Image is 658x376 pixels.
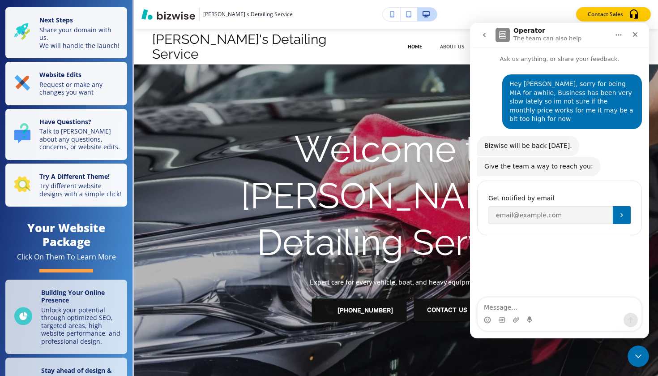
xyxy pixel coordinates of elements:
a: Building Your Online PresenceUnlock your potential through optimized SEO, targeted areas, high we... [5,280,127,354]
iframe: Intercom live chat [470,23,649,338]
h3: [PERSON_NAME]'s Detailing Service [152,32,353,61]
p: Unlock your potential through optimized SEO, targeted areas, high website performance, and profes... [41,306,122,346]
button: Website EditsRequest or make any changes you want [5,62,127,105]
strong: Try A Different Theme! [39,172,110,181]
div: Click On Them To Learn More [17,252,116,262]
button: Have Questions?Talk to [PERSON_NAME] about any questions, concerns, or website edits. [5,109,127,160]
p: Try different website designs with a simple click! [39,182,122,198]
img: Bizwise Logo [141,9,195,20]
button: Next StepsShare your domain with us.We will handle the launch! [5,7,127,58]
strong: Next Steps [39,16,73,24]
p: About Us [440,43,464,51]
button: Contact Sales [576,7,651,22]
p: Share your domain with us. We will handle the launch! [39,26,122,50]
strong: Website Edits [39,70,81,79]
h1: Welcome to [PERSON_NAME]'s Detailing Service [232,126,561,266]
button: Contact Us [414,298,481,321]
p: Talk to [PERSON_NAME] about any questions, concerns, or website edits. [39,127,122,151]
p: Request or make any changes you want [39,81,122,96]
p: Home [408,43,422,51]
strong: Have Questions? [39,117,91,126]
button: Try A Different Theme!Try different website designs with a simple click! [5,164,127,207]
p: Contact Sales [588,10,623,18]
strong: Building Your Online Presence [41,288,105,305]
iframe: Intercom live chat [628,346,649,367]
button: [PERSON_NAME]'s Detailing Service [141,8,293,21]
p: Expert care for every vehicle, boat, and heavy equipment. [310,277,483,288]
a: [PHONE_NUMBER] [312,298,406,322]
h4: Your Website Package [5,221,127,249]
h3: [PERSON_NAME]'s Detailing Service [203,10,293,18]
